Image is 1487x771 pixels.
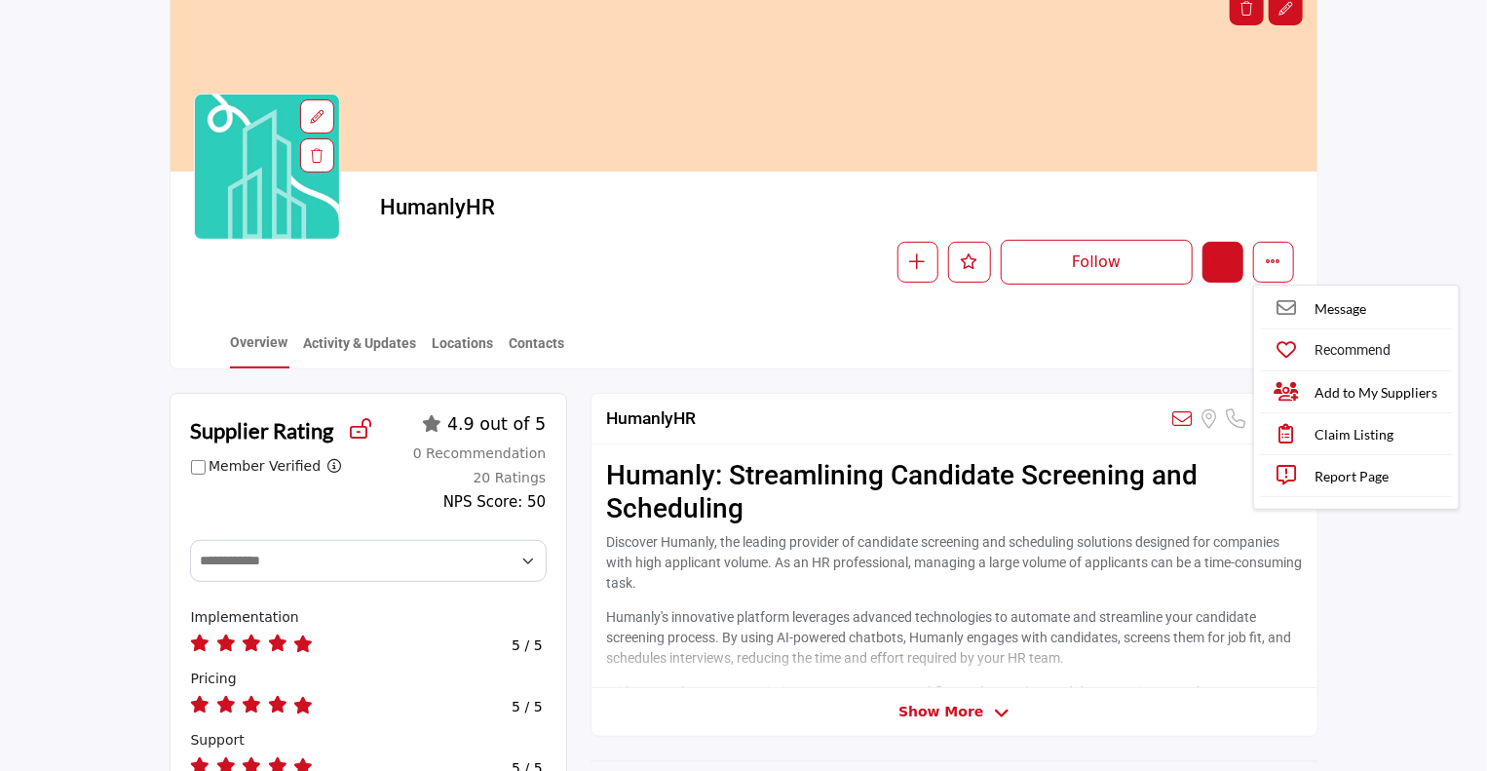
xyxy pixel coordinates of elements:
[948,242,991,283] button: Like
[1202,242,1243,283] button: Edit company
[1261,376,1452,407] a: Add to My Suppliers
[1315,340,1392,361] p: Recommend
[447,414,546,434] span: 4.9 out of 5
[191,732,245,748] span: How would you rate their support?
[898,702,983,722] span: Show More
[380,195,916,220] h2: HumanlyHR
[1253,285,1460,510] ul: More details
[512,699,542,715] h4: 5 / 5
[209,456,321,477] label: Member Verified
[1261,292,1452,324] a: Sorry, we don't currently have a contact for this listing, so we can't send them a message.
[606,607,1302,669] p: Humanly's innovative platform leverages advanced technologies to automate and streamline your can...
[191,609,299,625] span: How would you rate their implementation?
[191,414,334,446] h2: Supplier Rating
[606,408,696,429] h2: HumanlyHR
[230,332,289,368] a: Overview
[443,491,546,514] div: NPS Score: 50
[191,671,237,686] span: How would you rate their pricing?
[1315,466,1390,486] span: Report Page
[300,99,334,134] div: Aspect Ratio:1:1,Size:400x400px
[512,637,542,654] h4: 5 / 5
[432,333,495,367] a: Locations
[1315,382,1438,403] span: Add to My Suppliers
[606,682,1302,744] p: With Humanly, you can optimize your recruitment workflow, enhance the candidate experience, and e...
[1001,240,1193,285] button: Follow
[1261,334,1452,366] a: Recommend
[606,459,1302,524] h2: Humanly: Streamlining Candidate Screening and Scheduling
[1315,424,1394,444] span: Claim Listing
[1315,298,1367,319] span: Message
[413,445,546,461] span: 0 Recommendation
[474,470,547,485] span: 20 Ratings
[509,333,566,367] a: Contacts
[1253,242,1294,283] button: More details
[303,333,418,367] a: Activity & Updates
[606,532,1302,594] p: Discover Humanly, the leading provider of candidate screening and scheduling solutions designed f...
